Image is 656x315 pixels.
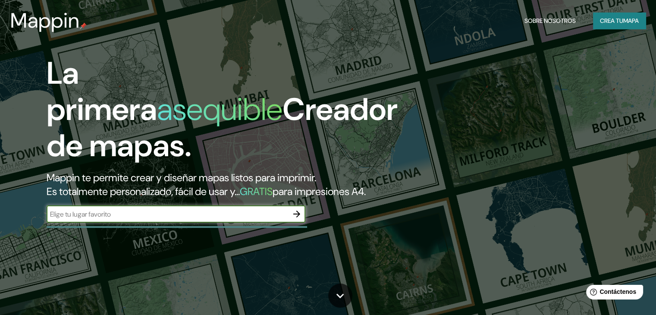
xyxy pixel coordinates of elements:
input: Elige tu lugar favorito [47,209,288,219]
font: Creador de mapas. [47,89,398,166]
font: Crea tu [600,17,623,25]
button: Sobre nosotros [521,13,579,29]
font: asequible [157,89,282,129]
iframe: Lanzador de widgets de ayuda [579,281,647,306]
img: pin de mapeo [80,22,87,29]
font: GRATIS [240,185,273,198]
font: para impresiones A4. [273,185,366,198]
font: Es totalmente personalizado, fácil de usar y... [47,185,240,198]
font: Mappin [10,7,80,34]
button: Crea tumapa [593,13,646,29]
font: mapa [623,17,639,25]
font: Mappin te permite crear y diseñar mapas listos para imprimir. [47,171,316,184]
font: Sobre nosotros [524,17,576,25]
font: La primera [47,53,157,129]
